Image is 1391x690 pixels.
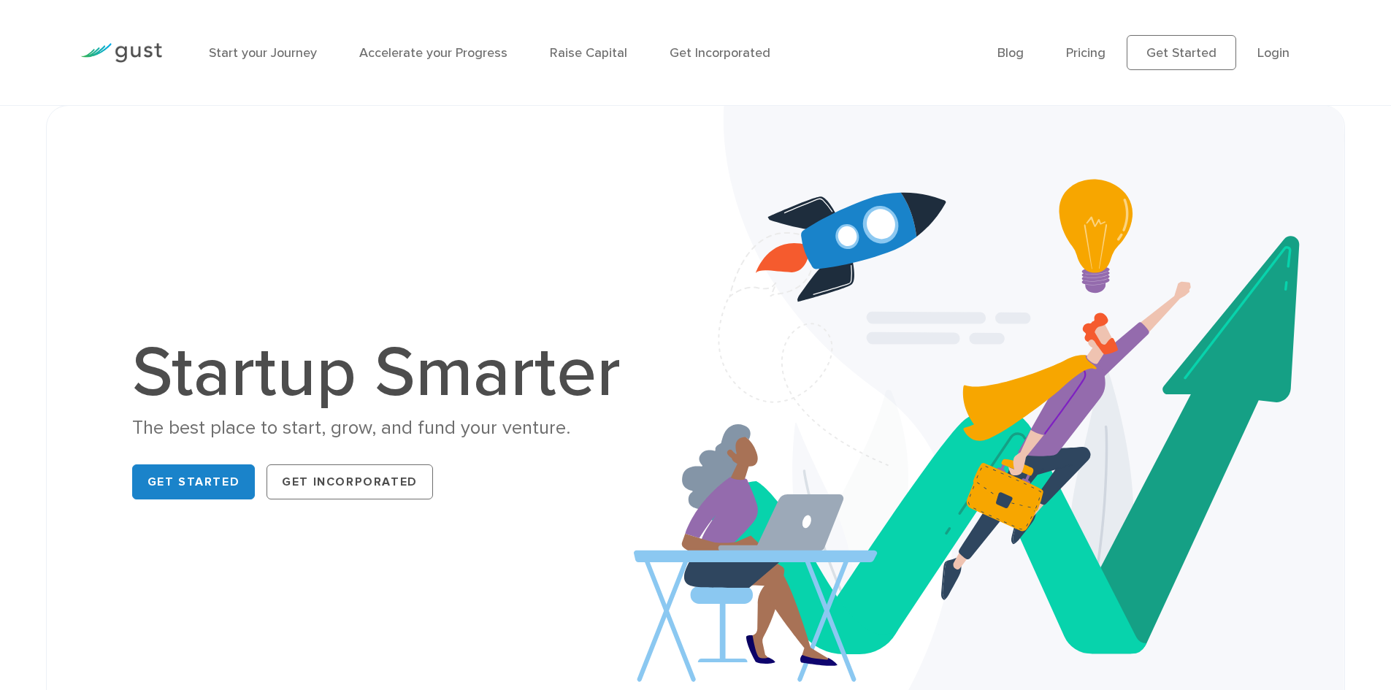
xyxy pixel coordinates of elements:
a: Start your Journey [209,45,317,61]
a: Get Incorporated [670,45,770,61]
a: Pricing [1066,45,1105,61]
img: Gust Logo [80,43,162,63]
a: Get Started [132,464,256,499]
a: Accelerate your Progress [359,45,507,61]
a: Login [1257,45,1290,61]
div: The best place to start, grow, and fund your venture. [132,415,636,441]
h1: Startup Smarter [132,338,636,408]
a: Get Started [1127,35,1236,70]
a: Raise Capital [550,45,627,61]
a: Get Incorporated [267,464,433,499]
a: Blog [997,45,1024,61]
